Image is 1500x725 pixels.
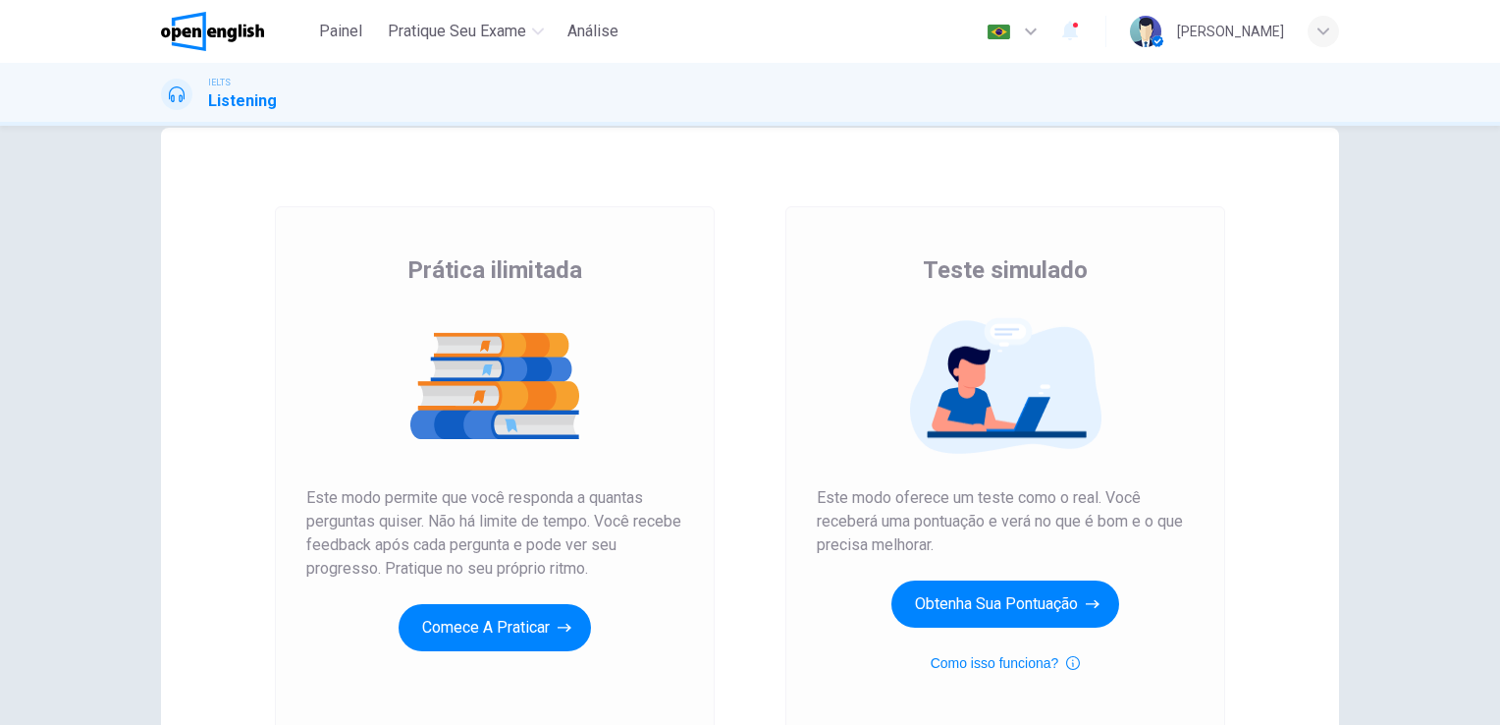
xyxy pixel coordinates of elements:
button: Pratique seu exame [380,14,552,49]
img: pt [987,25,1011,39]
span: IELTS [208,76,231,89]
button: Comece a praticar [399,604,591,651]
span: Painel [319,20,362,43]
span: Pratique seu exame [388,20,526,43]
span: Este modo permite que você responda a quantas perguntas quiser. Não há limite de tempo. Você rece... [306,486,683,581]
div: [PERSON_NAME] [1177,20,1284,43]
h1: Listening [208,89,277,113]
span: Análise [567,20,618,43]
img: OpenEnglish logo [161,12,264,51]
span: Prática ilimitada [407,254,582,286]
span: Este modo oferece um teste como o real. Você receberá uma pontuação e verá no que é bom e o que p... [817,486,1194,557]
a: OpenEnglish logo [161,12,309,51]
button: Painel [309,14,372,49]
img: Profile picture [1130,16,1161,47]
span: Teste simulado [923,254,1088,286]
button: Análise [560,14,626,49]
button: Como isso funciona? [931,651,1081,675]
button: Obtenha sua pontuação [891,581,1119,628]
